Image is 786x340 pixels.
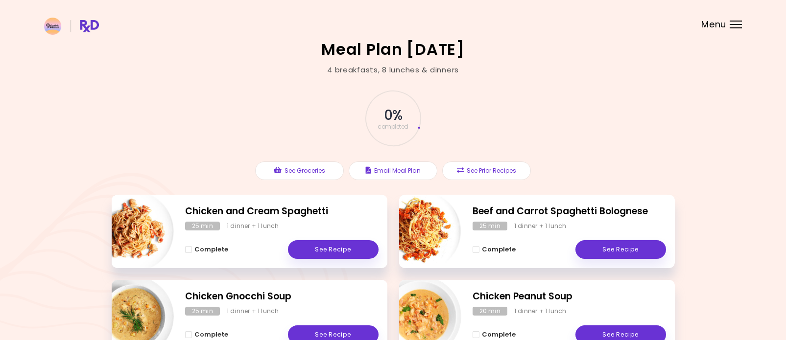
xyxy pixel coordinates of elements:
[227,222,279,230] div: 1 dinner + 1 lunch
[575,240,666,259] a: See Recipe - Beef and Carrot Spaghetti Bolognese
[378,124,408,130] span: completed
[473,204,666,219] h2: Beef and Carrot Spaghetti Bolognese
[185,222,220,230] div: 25 min
[473,290,666,304] h2: Chicken Peanut Soup
[473,244,516,255] button: Complete - Beef and Carrot Spaghetti Bolognese
[473,307,507,316] div: 20 min
[194,246,228,253] span: Complete
[185,244,228,255] button: Complete - Chicken and Cream Spaghetti
[349,161,437,180] button: Email Meal Plan
[44,18,99,35] img: RxDiet
[227,307,279,316] div: 1 dinner + 1 lunch
[194,331,228,339] span: Complete
[514,307,567,316] div: 1 dinner + 1 lunch
[321,42,465,57] h2: Meal Plan [DATE]
[288,240,379,259] a: See Recipe - Chicken and Cream Spaghetti
[473,222,507,230] div: 25 min
[185,290,379,304] h2: Chicken Gnocchi Soup
[185,307,220,316] div: 25 min
[514,222,567,230] div: 1 dinner + 1 lunch
[482,246,516,253] span: Complete
[380,191,461,272] img: Info - Beef and Carrot Spaghetti Bolognese
[442,161,531,180] button: See Prior Recipes
[185,204,379,219] h2: Chicken and Cream Spaghetti
[701,20,726,29] span: Menu
[327,65,459,76] div: 4 breakfasts , 8 lunches & dinners
[384,107,402,124] span: 0 %
[93,191,174,272] img: Info - Chicken and Cream Spaghetti
[255,161,344,180] button: See Groceries
[482,331,516,339] span: Complete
